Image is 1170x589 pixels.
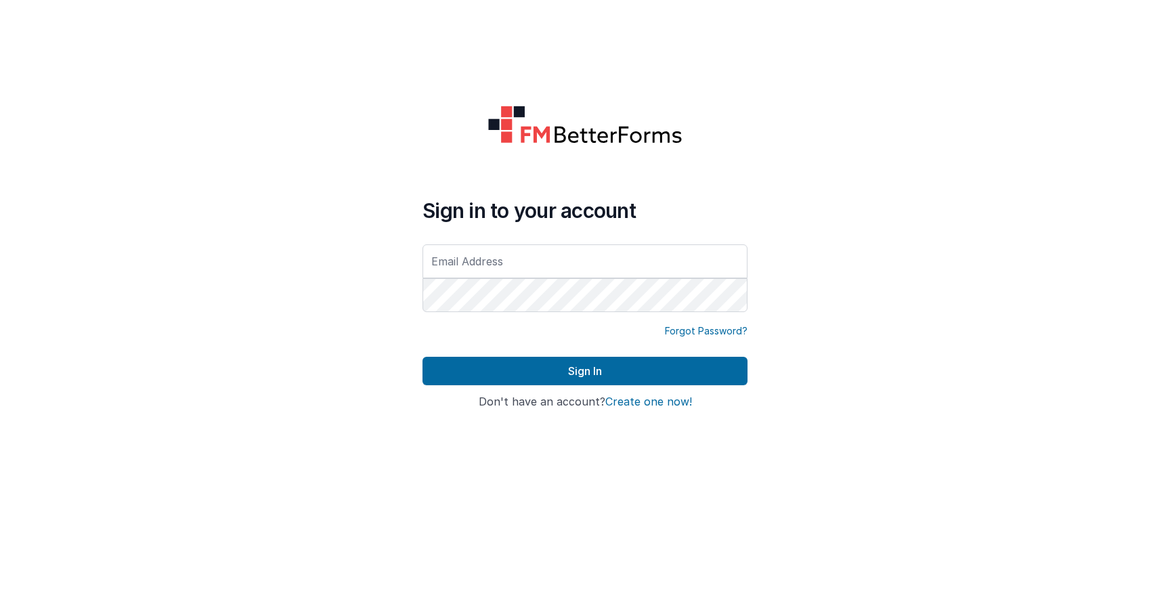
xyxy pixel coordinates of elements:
button: Sign In [422,357,747,385]
input: Email Address [422,244,747,278]
button: Create one now! [605,396,692,408]
h4: Sign in to your account [422,198,747,223]
h4: Don't have an account? [422,396,747,408]
a: Forgot Password? [665,324,747,338]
